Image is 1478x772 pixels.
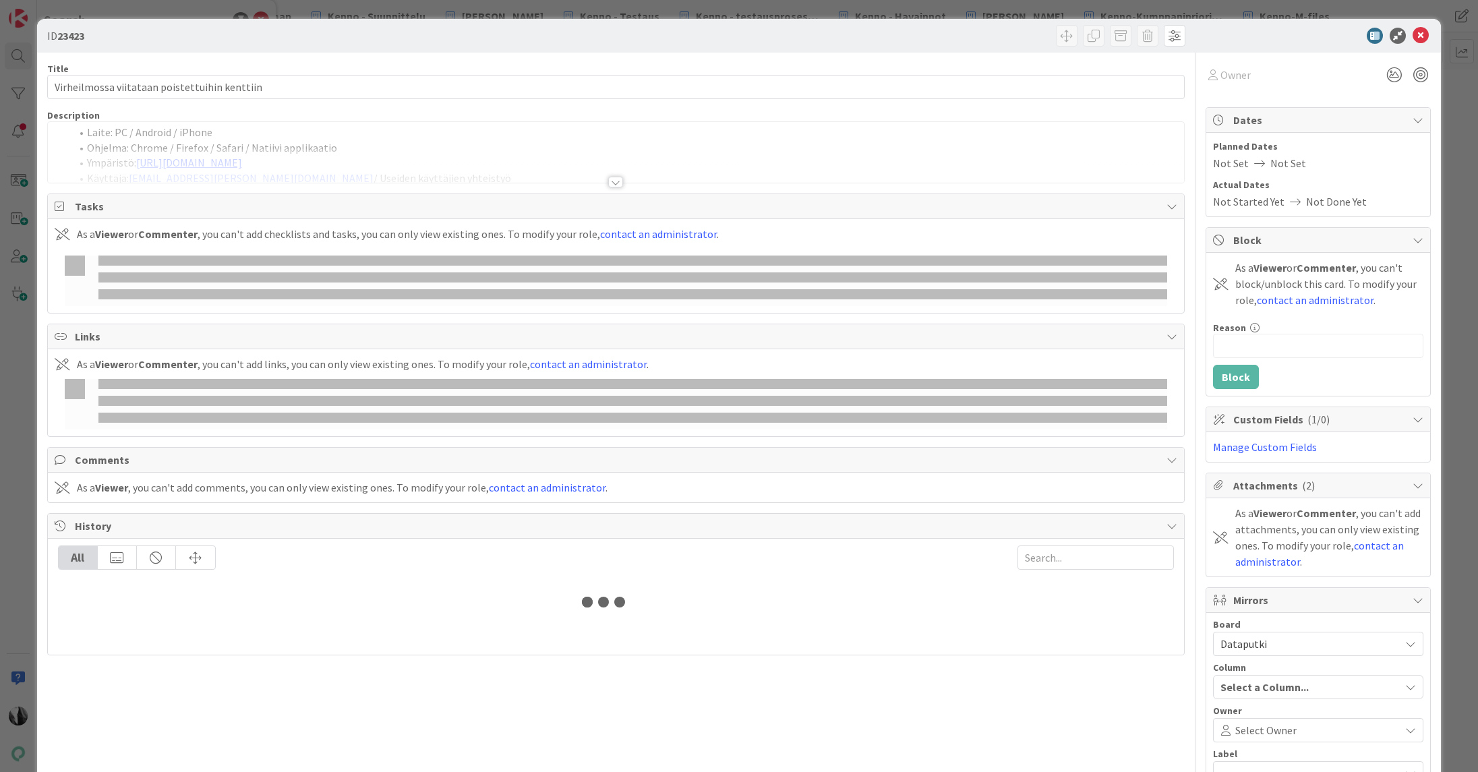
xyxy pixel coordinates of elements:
[77,226,719,242] div: As a or , you can't add checklists and tasks, you can only view existing ones. To modify your rol...
[1233,112,1406,128] span: Dates
[47,109,100,121] span: Description
[1213,440,1317,454] a: Manage Custom Fields
[1213,194,1284,210] span: Not Started Yet
[1017,545,1174,570] input: Search...
[47,75,1185,99] input: type card name here...
[1307,413,1330,426] span: ( 1/0 )
[59,546,98,569] div: All
[1213,140,1423,154] span: Planned Dates
[1213,675,1423,699] button: Select a Column...
[1213,365,1259,389] button: Block
[1213,749,1237,759] span: Label
[77,356,649,372] div: As a or , you can't add links, you can only view existing ones. To modify your role, .
[1233,477,1406,494] span: Attachments
[1213,155,1249,171] span: Not Set
[1297,506,1356,520] b: Commenter
[1235,260,1423,308] div: As a or , you can't block/unblock this card. To modify your role, .
[75,452,1160,468] span: Comments
[1253,506,1287,520] b: Viewer
[77,479,608,496] div: As a , you can't add comments, you can only view existing ones. To modify your role, .
[1235,722,1297,738] span: Select Owner
[47,28,84,44] span: ID
[1213,178,1423,192] span: Actual Dates
[75,518,1160,534] span: History
[489,481,605,494] a: contact an administrator
[1213,620,1241,629] span: Board
[1213,663,1246,672] span: Column
[95,481,128,494] b: Viewer
[95,357,128,371] b: Viewer
[1233,411,1406,427] span: Custom Fields
[1213,706,1242,715] span: Owner
[1302,479,1315,492] span: ( 2 )
[138,357,198,371] b: Commenter
[95,227,128,241] b: Viewer
[1253,261,1287,274] b: Viewer
[1233,232,1406,248] span: Block
[75,198,1160,214] span: Tasks
[71,140,1177,156] li: Ohjelma: Chrome / Firefox / Safari / Natiivi applikaatio
[75,328,1160,345] span: Links
[530,357,647,371] a: contact an administrator
[1213,322,1246,334] label: Reason
[1270,155,1306,171] span: Not Set
[1306,194,1367,210] span: Not Done Yet
[71,125,1177,140] li: Laite: PC / Android / iPhone
[1297,261,1356,274] b: Commenter
[57,29,84,42] b: 23423
[1220,67,1251,83] span: Owner
[47,63,69,75] label: Title
[1220,637,1267,651] span: Dataputki
[1257,293,1373,307] a: contact an administrator
[1235,505,1423,570] div: As a or , you can't add attachments, you can only view existing ones. To modify your role, .
[1220,678,1309,696] span: Select a Column...
[138,227,198,241] b: Commenter
[600,227,717,241] a: contact an administrator
[1233,592,1406,608] span: Mirrors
